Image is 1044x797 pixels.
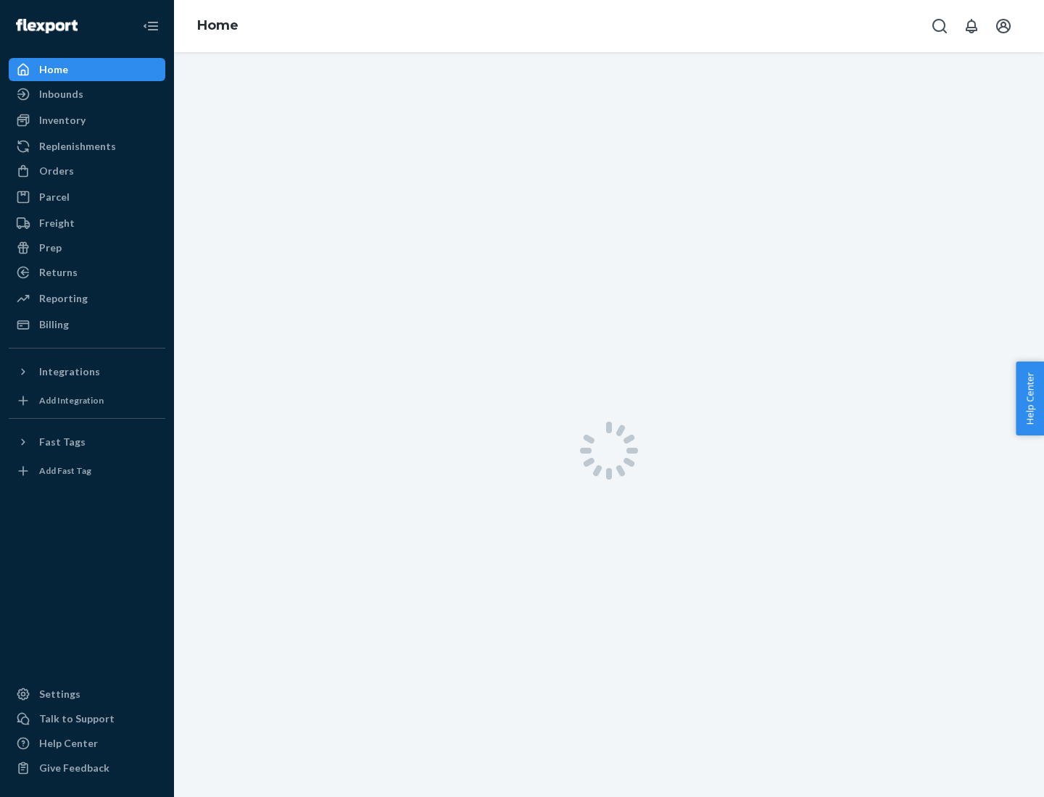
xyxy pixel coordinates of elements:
a: Help Center [9,732,165,755]
a: Talk to Support [9,707,165,730]
div: Home [39,62,68,77]
div: Inventory [39,113,86,128]
div: Freight [39,216,75,230]
div: Returns [39,265,78,280]
div: Give Feedback [39,761,109,775]
a: Add Fast Tag [9,459,165,483]
div: Billing [39,317,69,332]
div: Inbounds [39,87,83,101]
div: Reporting [39,291,88,306]
div: Prep [39,241,62,255]
a: Parcel [9,185,165,209]
ol: breadcrumbs [186,5,250,47]
a: Settings [9,683,165,706]
div: Add Integration [39,394,104,406]
button: Open account menu [989,12,1018,41]
button: Fast Tags [9,430,165,454]
a: Inventory [9,109,165,132]
a: Prep [9,236,165,259]
div: Settings [39,687,80,701]
a: Inbounds [9,83,165,106]
button: Open notifications [957,12,986,41]
div: Help Center [39,736,98,751]
button: Integrations [9,360,165,383]
div: Orders [39,164,74,178]
a: Home [197,17,239,33]
a: Returns [9,261,165,284]
img: Flexport logo [16,19,78,33]
div: Parcel [39,190,70,204]
button: Open Search Box [925,12,954,41]
button: Close Navigation [136,12,165,41]
a: Replenishments [9,135,165,158]
div: Integrations [39,364,100,379]
a: Home [9,58,165,81]
button: Give Feedback [9,756,165,780]
div: Add Fast Tag [39,464,91,477]
a: Freight [9,212,165,235]
a: Reporting [9,287,165,310]
a: Billing [9,313,165,336]
div: Talk to Support [39,712,115,726]
button: Help Center [1016,362,1044,435]
div: Replenishments [39,139,116,154]
a: Add Integration [9,389,165,412]
div: Fast Tags [39,435,86,449]
a: Orders [9,159,165,183]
